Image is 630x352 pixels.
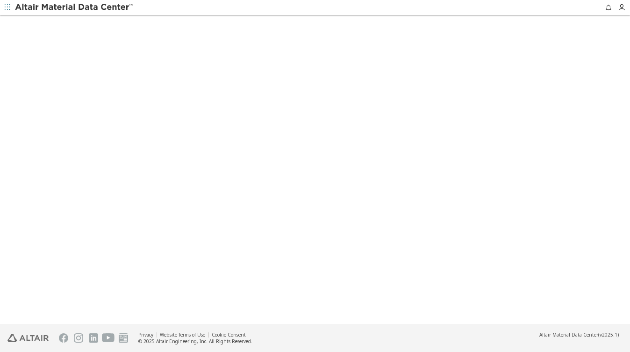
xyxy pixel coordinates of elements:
a: Website Terms of Use [160,331,205,338]
img: Altair Engineering [7,334,49,342]
a: Cookie Consent [212,331,246,338]
div: (v2025.1) [539,331,619,338]
span: Altair Material Data Center [539,331,598,338]
a: Privacy [138,331,153,338]
img: Altair Material Data Center [15,3,134,12]
div: © 2025 Altair Engineering, Inc. All Rights Reserved. [138,338,252,345]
